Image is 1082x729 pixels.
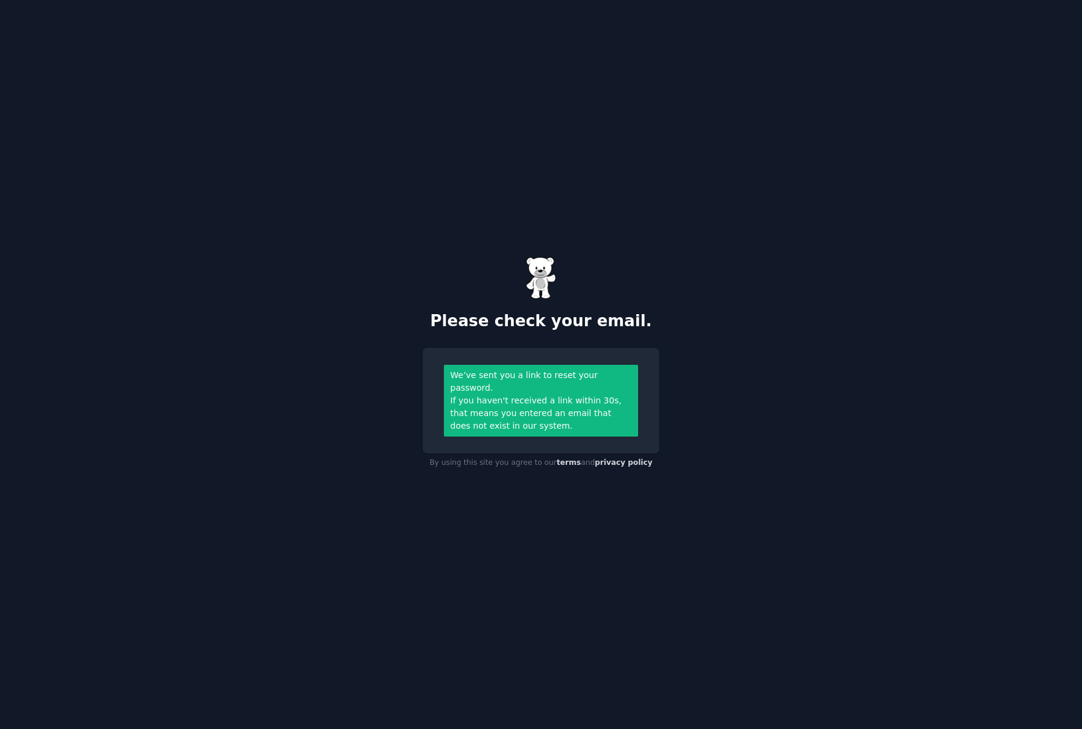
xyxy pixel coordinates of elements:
div: By using this site you agree to our and [423,453,659,473]
a: privacy policy [595,458,653,467]
div: We’ve sent you a link to reset your password. [451,369,632,394]
div: If you haven't received a link within 30s, that means you entered an email that does not exist in... [451,394,632,432]
img: Gummy Bear [526,257,556,299]
a: terms [557,458,581,467]
h2: Please check your email. [423,312,659,331]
